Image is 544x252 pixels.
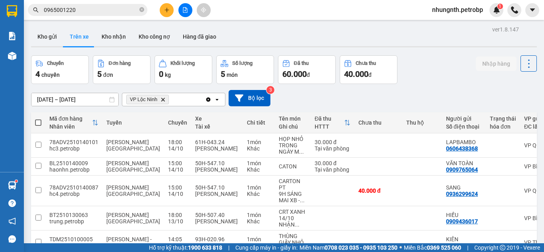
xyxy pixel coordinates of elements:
[279,209,307,215] div: CRT XANH
[299,243,397,252] span: Miền Nam
[282,69,307,79] span: 60.000
[168,119,187,126] div: Chuyến
[33,7,39,13] span: search
[499,4,501,9] span: 1
[49,139,98,145] div: 78ADV2510140101
[195,139,239,145] div: 61H-043.24
[195,184,239,191] div: 50H-547.10
[106,184,160,197] span: [PERSON_NAME][GEOGRAPHIC_DATA]
[427,244,461,251] strong: 0369 525 060
[279,233,307,252] div: THÙNG GIẤY NHỎ ( SƠN )
[229,90,270,106] button: Bộ lọc
[49,123,92,130] div: Nhân viên
[446,212,482,218] div: HIẾU
[49,242,98,249] div: nganttk.petrobp
[182,7,188,13] span: file-add
[197,3,211,17] button: aim
[446,236,482,242] div: KIÊN
[216,55,274,84] button: Số lượng5món
[47,61,64,66] div: Chuyến
[160,3,174,17] button: plus
[490,123,516,130] div: hóa đơn
[195,145,239,152] div: [PERSON_NAME]
[44,6,138,14] input: Tìm tên, số ĐT hoặc mã đơn
[97,69,102,79] span: 5
[8,199,16,207] span: question-circle
[8,217,16,225] span: notification
[295,221,299,228] span: ...
[315,160,350,166] div: 30.000 đ
[106,160,160,173] span: [PERSON_NAME][GEOGRAPHIC_DATA]
[103,72,113,78] span: đơn
[106,212,160,225] span: [PERSON_NAME][GEOGRAPHIC_DATA]
[168,236,187,242] div: 14:05
[279,178,307,191] div: CARTON PT
[139,7,144,12] span: close-circle
[511,6,518,14] img: phone-icon
[49,212,98,218] div: BT2510130063
[279,142,307,155] div: TRONG NGÀY MAI NHẬN
[279,215,307,228] div: 14/10 NHẬN HÀNG,
[315,145,350,152] div: Tại văn phòng
[160,97,165,102] svg: Delete
[358,188,398,194] div: 40.000 đ
[106,236,152,249] span: [PERSON_NAME] - Phước Long
[7,5,17,17] img: logo-vxr
[446,160,482,166] div: VĂN TOÀN
[278,55,336,84] button: Đã thu60.000đ
[399,246,402,249] span: ⚪️
[168,191,187,197] div: 14/10
[493,6,500,14] img: icon-new-feature
[49,184,98,191] div: 78ADV2510140087
[247,191,271,197] div: Khác
[168,212,187,218] div: 18:00
[340,55,397,84] button: Chưa thu40.000đ
[8,52,16,60] img: warehouse-icon
[63,27,95,46] button: Trên xe
[476,57,517,71] button: Nhập hàng
[195,123,239,130] div: Tài xế
[446,184,482,191] div: SANG
[300,197,305,203] span: ...
[168,139,187,145] div: 18:00
[45,112,102,133] th: Toggle SortBy
[467,243,468,252] span: |
[168,218,187,225] div: 13/10
[109,61,131,66] div: Đơn hàng
[49,160,98,166] div: BL2510140009
[279,163,307,170] div: CATON
[490,115,516,122] div: Trạng thái
[149,243,222,252] span: Hỗ trợ kỹ thuật:
[31,27,63,46] button: Kho gửi
[178,3,192,17] button: file-add
[356,61,376,66] div: Chưa thu
[446,242,478,249] div: 0344893542
[106,139,160,152] span: [PERSON_NAME][GEOGRAPHIC_DATA]
[492,25,519,34] div: ver 1.8.147
[214,96,220,103] svg: open
[446,123,482,130] div: Số điện thoại
[227,72,238,78] span: món
[168,166,187,173] div: 14/10
[228,243,229,252] span: |
[247,145,271,152] div: Khác
[49,166,98,173] div: haonhn.petrobp
[426,5,489,15] span: nhungnth.petrobp
[106,119,160,126] div: Tuyến
[299,148,304,155] span: ...
[315,139,350,145] div: 30.000 đ
[49,236,98,242] div: TDM2510100005
[358,119,398,126] div: Chưa thu
[311,112,354,133] th: Toggle SortBy
[279,123,307,130] div: Ghi chú
[188,244,222,251] strong: 1900 633 818
[247,160,271,166] div: 1 món
[49,218,98,225] div: trung.petrobp
[279,115,307,122] div: Tên món
[247,119,271,126] div: Chi tiết
[205,96,211,103] svg: Clear all
[49,191,98,197] div: hc4.petrobp
[93,55,151,84] button: Đơn hàng5đơn
[315,166,350,173] div: Tại văn phòng
[195,236,239,242] div: 93H-020.96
